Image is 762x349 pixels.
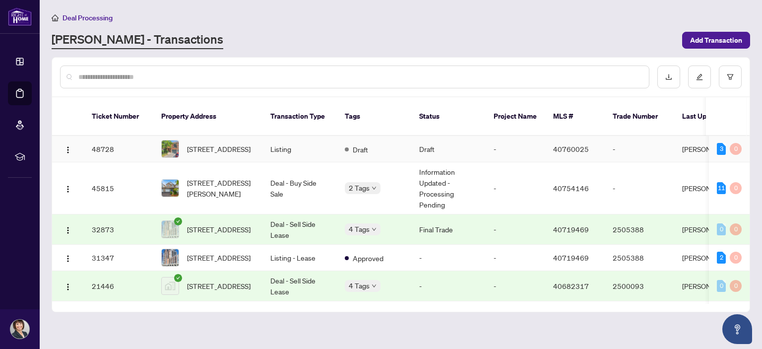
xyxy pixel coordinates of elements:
td: - [605,136,674,162]
td: 48728 [84,136,153,162]
img: Logo [64,283,72,291]
th: Property Address [153,97,262,136]
div: 0 [717,280,726,292]
button: Add Transaction [682,32,750,49]
img: thumbnail-img [162,180,179,197]
span: filter [727,73,734,80]
td: - [411,245,486,271]
img: thumbnail-img [162,278,179,294]
th: MLS # [545,97,605,136]
span: check-circle [174,274,182,282]
td: 2505388 [605,245,674,271]
button: download [657,66,680,88]
td: 45815 [84,162,153,214]
span: [STREET_ADDRESS] [187,143,251,154]
span: Add Transaction [690,32,742,48]
img: thumbnail-img [162,140,179,157]
span: check-circle [174,217,182,225]
button: Logo [60,180,76,196]
span: download [665,73,672,80]
td: Final Trade [411,214,486,245]
img: logo [8,7,32,26]
th: Ticket Number [84,97,153,136]
span: 2 Tags [349,182,370,194]
img: Profile Icon [10,320,29,339]
td: - [486,162,545,214]
div: 0 [730,182,742,194]
td: - [605,162,674,214]
button: Logo [60,250,76,266]
td: [PERSON_NAME] [674,162,749,214]
div: 0 [730,143,742,155]
span: edit [696,73,703,80]
span: [STREET_ADDRESS][PERSON_NAME] [187,177,254,199]
td: - [486,136,545,162]
span: [STREET_ADDRESS] [187,252,251,263]
div: 3 [717,143,726,155]
td: [PERSON_NAME] [674,245,749,271]
span: [STREET_ADDRESS] [187,280,251,291]
span: 40760025 [553,144,589,153]
th: Project Name [486,97,545,136]
td: 21446 [84,271,153,301]
div: 0 [730,223,742,235]
button: edit [688,66,711,88]
span: 40719469 [553,225,589,234]
span: Approved [353,253,383,264]
th: Transaction Type [262,97,337,136]
td: Draft [411,136,486,162]
a: [PERSON_NAME] - Transactions [52,31,223,49]
img: Logo [64,185,72,193]
span: [STREET_ADDRESS] [187,224,251,235]
div: 2 [717,252,726,264]
td: Information Updated - Processing Pending [411,162,486,214]
td: 31347 [84,245,153,271]
img: thumbnail-img [162,249,179,266]
span: 40754146 [553,184,589,193]
img: Logo [64,255,72,263]
button: filter [719,66,742,88]
th: Last Updated By [674,97,749,136]
span: Draft [353,144,368,155]
td: Deal - Sell Side Lease [262,271,337,301]
td: - [486,271,545,301]
span: down [372,186,377,191]
button: Open asap [722,314,752,344]
span: 40719469 [553,253,589,262]
td: - [486,245,545,271]
td: - [411,271,486,301]
span: Deal Processing [63,13,113,22]
span: 4 Tags [349,280,370,291]
th: Tags [337,97,411,136]
td: Deal - Sell Side Lease [262,214,337,245]
td: 2505388 [605,214,674,245]
td: [PERSON_NAME] [674,214,749,245]
span: 4 Tags [349,223,370,235]
div: 0 [717,223,726,235]
div: 0 [730,280,742,292]
td: - [486,214,545,245]
img: Logo [64,226,72,234]
td: [PERSON_NAME] [674,136,749,162]
img: Logo [64,146,72,154]
span: down [372,283,377,288]
td: Listing - Lease [262,245,337,271]
button: Logo [60,141,76,157]
button: Logo [60,278,76,294]
span: down [372,227,377,232]
div: 11 [717,182,726,194]
th: Trade Number [605,97,674,136]
td: 2500093 [605,271,674,301]
div: 0 [730,252,742,264]
span: home [52,14,59,21]
th: Status [411,97,486,136]
td: Listing [262,136,337,162]
td: [PERSON_NAME] [674,271,749,301]
td: 32873 [84,214,153,245]
span: 40682317 [553,281,589,290]
button: Logo [60,221,76,237]
img: thumbnail-img [162,221,179,238]
td: Deal - Buy Side Sale [262,162,337,214]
